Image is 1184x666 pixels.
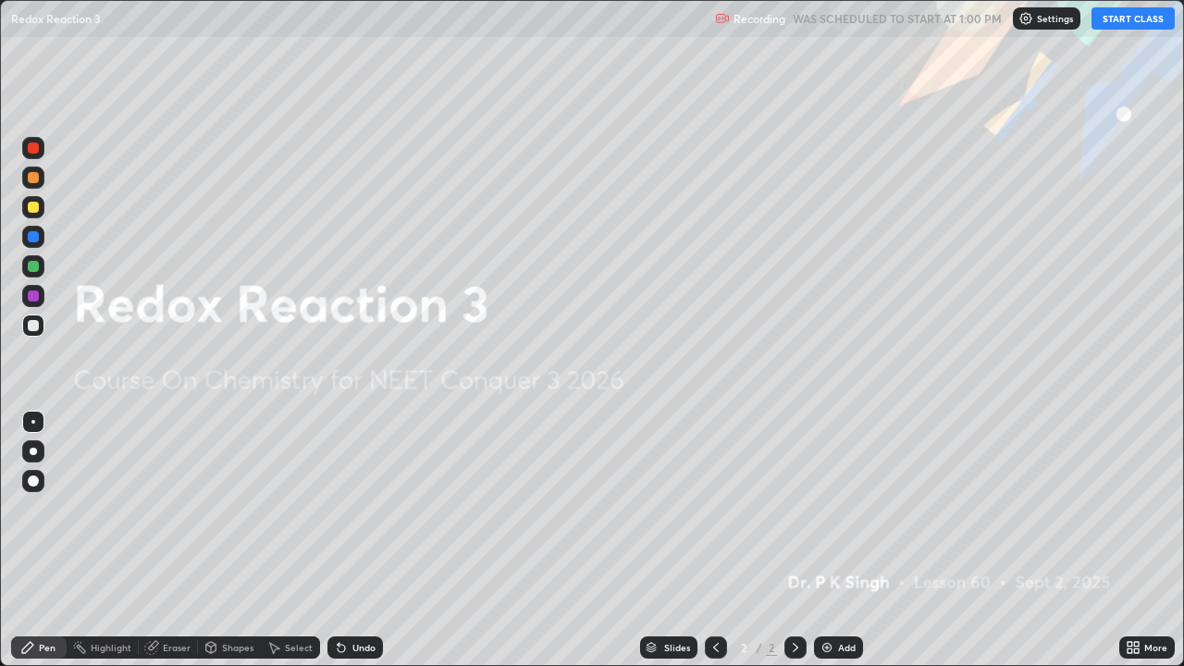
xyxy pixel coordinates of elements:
[793,10,1002,27] h5: WAS SCHEDULED TO START AT 1:00 PM
[757,642,762,653] div: /
[1037,14,1073,23] p: Settings
[222,643,253,652] div: Shapes
[664,643,690,652] div: Slides
[39,643,55,652] div: Pen
[734,12,785,26] p: Recording
[766,639,777,656] div: 2
[11,11,101,26] p: Redox Reaction 3
[352,643,376,652] div: Undo
[1091,7,1175,30] button: START CLASS
[1144,643,1167,652] div: More
[163,643,191,652] div: Eraser
[820,640,834,655] img: add-slide-button
[1018,11,1033,26] img: class-settings-icons
[715,11,730,26] img: recording.375f2c34.svg
[838,643,856,652] div: Add
[734,642,753,653] div: 2
[91,643,131,652] div: Highlight
[285,643,313,652] div: Select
